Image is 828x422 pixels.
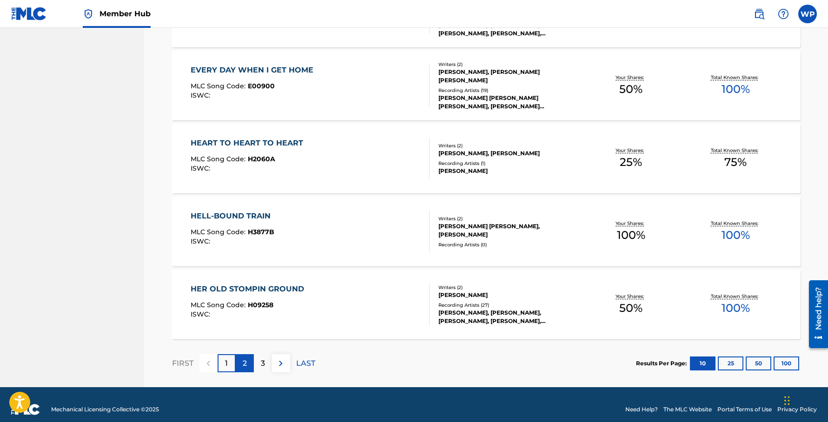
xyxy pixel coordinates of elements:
span: E00900 [248,82,275,90]
button: 50 [746,356,771,370]
img: MLC Logo [11,7,47,20]
p: 1 [225,358,228,369]
div: [PERSON_NAME] [438,167,579,175]
p: Your Shares: [616,147,646,154]
span: H2060A [248,155,275,163]
span: H3877B [248,228,274,236]
span: 100 % [617,227,645,244]
img: logo [11,404,40,415]
p: LAST [296,358,315,369]
p: Your Shares: [616,220,646,227]
div: Recording Artists ( 0 ) [438,241,579,248]
span: H09258 [248,301,273,309]
p: Total Known Shares: [711,220,761,227]
span: ISWC : [191,164,212,172]
p: 2 [243,358,247,369]
p: FIRST [172,358,193,369]
div: Writers ( 2 ) [438,215,579,222]
span: Mechanical Licensing Collective © 2025 [51,405,159,414]
p: Your Shares: [616,293,646,300]
a: Public Search [750,5,768,23]
div: [PERSON_NAME] [438,291,579,299]
p: Your Shares: [616,74,646,81]
span: ISWC : [191,310,212,318]
a: Need Help? [625,405,658,414]
a: The MLC Website [663,405,712,414]
div: EVERY DAY WHEN I GET HOME [191,65,318,76]
span: ISWC : [191,237,212,245]
div: [PERSON_NAME], [PERSON_NAME], [PERSON_NAME], [PERSON_NAME], [PERSON_NAME] [438,21,579,38]
p: Total Known Shares: [711,293,761,300]
div: Recording Artists ( 1 ) [438,160,579,167]
div: Writers ( 2 ) [438,61,579,68]
div: Help [774,5,793,23]
div: HEART TO HEART TO HEART [191,138,308,149]
a: Portal Terms of Use [717,405,772,414]
img: right [275,358,286,369]
a: HER OLD STOMPIN GROUNDMLC Song Code:H09258ISWC:Writers (2)[PERSON_NAME]Recording Artists (27)[PER... [172,270,801,339]
span: 75 % [724,154,747,171]
div: Drag [784,387,790,415]
span: 100 % [722,227,750,244]
span: Member Hub [99,8,151,19]
span: MLC Song Code : [191,301,248,309]
span: MLC Song Code : [191,155,248,163]
span: MLC Song Code : [191,228,248,236]
button: 10 [690,356,715,370]
div: [PERSON_NAME] [PERSON_NAME], [PERSON_NAME] [438,222,579,239]
img: Top Rightsholder [83,8,94,20]
div: HER OLD STOMPIN GROUND [191,284,309,295]
div: Writers ( 2 ) [438,142,579,149]
a: Privacy Policy [777,405,817,414]
img: search [754,8,765,20]
div: Recording Artists ( 27 ) [438,302,579,309]
span: 100 % [722,81,750,98]
button: 100 [774,356,799,370]
div: [PERSON_NAME], [PERSON_NAME] [438,149,579,158]
span: 100 % [722,300,750,316]
iframe: Resource Center [802,276,828,353]
p: Total Known Shares: [711,74,761,81]
span: 50 % [619,81,643,98]
a: EVERY DAY WHEN I GET HOMEMLC Song Code:E00900ISWC:Writers (2)[PERSON_NAME], [PERSON_NAME] [PERSON... [172,51,801,120]
a: HEART TO HEART TO HEARTMLC Song Code:H2060AISWC:Writers (2)[PERSON_NAME], [PERSON_NAME]Recording ... [172,124,801,193]
p: Results Per Page: [636,359,689,368]
span: 25 % [620,154,642,171]
div: HELL-BOUND TRAIN [191,211,275,222]
span: MLC Song Code : [191,82,248,90]
span: ISWC : [191,91,212,99]
div: Writers ( 2 ) [438,284,579,291]
p: 3 [261,358,265,369]
span: 50 % [619,300,643,316]
div: Recording Artists ( 19 ) [438,87,579,94]
div: User Menu [798,5,817,23]
button: 25 [718,356,743,370]
div: [PERSON_NAME] [PERSON_NAME] [PERSON_NAME], [PERSON_NAME] [PERSON_NAME] [PERSON_NAME], [PERSON_NAM... [438,94,579,111]
a: HELL-BOUND TRAINMLC Song Code:H3877BISWC:Writers (2)[PERSON_NAME] [PERSON_NAME], [PERSON_NAME]Rec... [172,197,801,266]
div: [PERSON_NAME], [PERSON_NAME], [PERSON_NAME], [PERSON_NAME], [PERSON_NAME] [438,309,579,325]
img: help [778,8,789,20]
div: [PERSON_NAME], [PERSON_NAME] [PERSON_NAME] [438,68,579,85]
iframe: Chat Widget [782,377,828,422]
p: Total Known Shares: [711,147,761,154]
